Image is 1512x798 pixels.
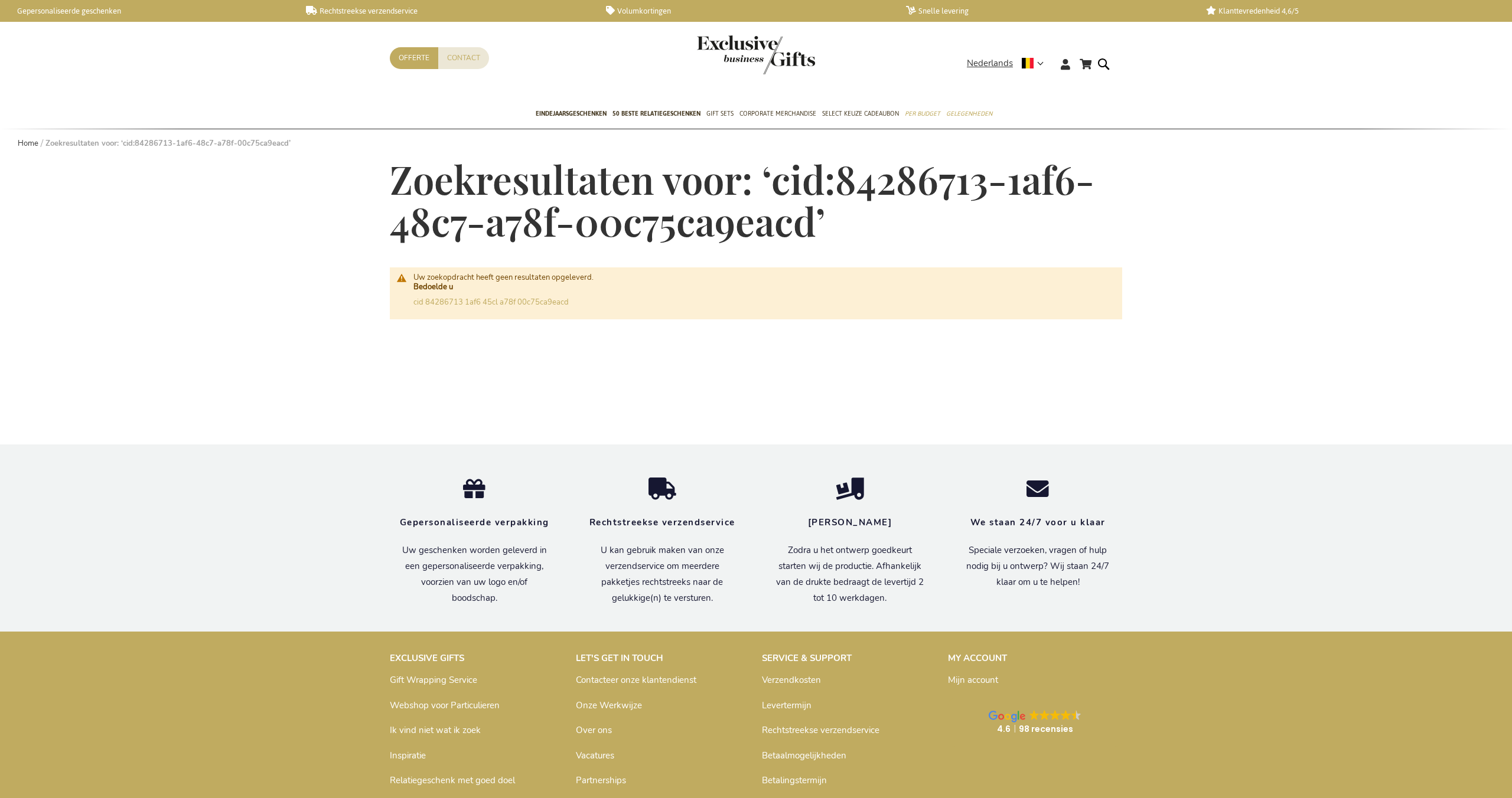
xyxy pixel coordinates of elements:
strong: LET'S GET IN TOUCH [576,652,663,664]
a: Offerte [390,47,438,69]
img: Google [1050,710,1060,720]
a: Levertermijn [762,699,812,711]
a: Betaalmogelijkheden [762,750,846,761]
a: Vacatures [576,750,614,761]
a: store logo [697,35,756,74]
a: Rechtstreekse verzendservice [306,6,587,16]
img: Google [1071,710,1081,720]
span: Corporate Merchandise [739,107,816,120]
strong: MY ACCOUNT [948,652,1007,664]
a: Gepersonaliseerde geschenken [6,6,287,16]
strong: Zoekresultaten voor: ‘cid:84286713-1af6-48c7-a78f-00c75ca9eacd’ [45,138,291,149]
div: Uw zoekopdracht heeft geen resultaten opgeleverd. [413,273,1110,307]
a: Betalingstermijn [762,774,827,786]
a: Home [18,138,38,149]
a: Ik vind niet wat ik zoek [390,724,481,736]
span: 50 beste relatiegeschenken [612,107,700,120]
a: Klanttevredenheid 4,6/5 [1206,6,1487,16]
a: Snelle levering [906,6,1187,16]
strong: EXCLUSIVE GIFTS [390,652,464,664]
img: Google [1029,710,1039,720]
a: Relatiegeschenk met goed doel [390,774,515,786]
img: Exclusive Business gifts logo [697,35,815,74]
strong: SERVICE & SUPPORT [762,652,852,664]
p: Speciale verzoeken, vragen of hulp nodig bij u ontwerp? Wij staan 24/7 klaar om u te helpen! [962,542,1114,590]
span: Select Keuze Cadeaubon [822,107,899,120]
a: Mijn account [948,674,998,686]
a: Partnerships [576,774,626,786]
span: Nederlands [967,57,1013,70]
span: Gelegenheden [946,107,992,120]
a: Contacteer onze klantendienst [576,674,696,686]
strong: We staan 24/7 voor u klaar [970,516,1106,528]
span: Zoekresultaten voor: ‘cid:84286713-1af6-48c7-a78f-00c75ca9eacd’ [390,153,1094,247]
img: Google [989,711,1025,722]
a: Verzendkosten [762,674,821,686]
p: U kan gebruik maken van onze verzendservice om meerdere pakketjes rechtstreeks naar de gelukkige(... [586,542,738,606]
dt: Bedoelde u [413,283,1110,292]
p: Uw geschenken worden geleverd in een gepersonaliseerde verpakking, voorzien van uw logo en/of boo... [398,542,550,606]
a: Inspiratie [390,750,426,761]
span: Gift Sets [706,107,734,120]
strong: 4.6 98 recensies [997,723,1073,735]
a: Gift Wrapping Service [390,674,477,686]
strong: [PERSON_NAME] [808,516,892,528]
a: Rechtstreekse verzendservice [762,724,879,736]
div: Nederlands [967,57,1051,70]
a: Webshop voor Particulieren [390,699,500,711]
strong: Gepersonaliseerde verpakking [400,516,549,528]
strong: Rechtstreekse verzendservice [589,516,735,528]
a: Over ons [576,724,612,736]
p: Zodra u het ontwerp goedkeurt starten wij de productie. Afhankelijk van de drukte bedraagt de lev... [774,542,926,606]
a: Volumkortingen [606,6,887,16]
img: Google [1061,710,1071,720]
a: Google GoogleGoogleGoogleGoogleGoogle 4.698 recensies [948,698,1122,747]
span: Eindejaarsgeschenken [536,107,607,120]
a: cid 84286713 1af6 45cl a78f 00c75ca9eacd [413,297,569,308]
span: Per Budget [905,107,940,120]
a: Onze Werkwijze [576,699,642,711]
a: Contact [438,47,489,69]
img: Google [1039,710,1050,720]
